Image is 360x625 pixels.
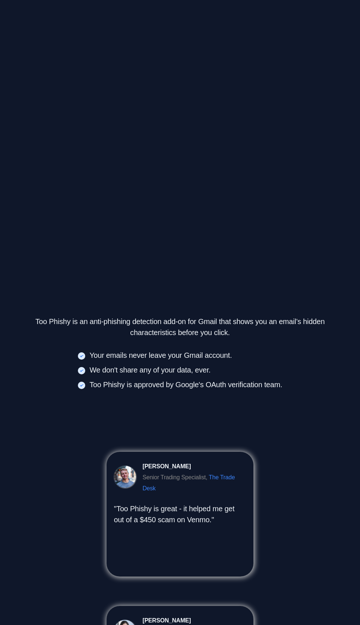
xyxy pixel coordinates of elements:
[114,503,246,525] p: "Too Phishy is great - it helped me get out of a $450 scam on Venmo."
[78,364,210,375] span: We don't share any of your data, ever.
[78,379,282,390] span: Too Phishy is approved by Google's OAuth verification team.
[15,316,345,338] p: Too Phishy is an anti-phishing detection add-on for Gmail that shows you an email’s hidden charac...
[78,350,232,361] span: Your emails never leave your Gmail account.
[15,57,345,254] iframe: How it works
[143,461,191,472] div: [PERSON_NAME]
[143,472,246,494] div: Senior Trading Specialist,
